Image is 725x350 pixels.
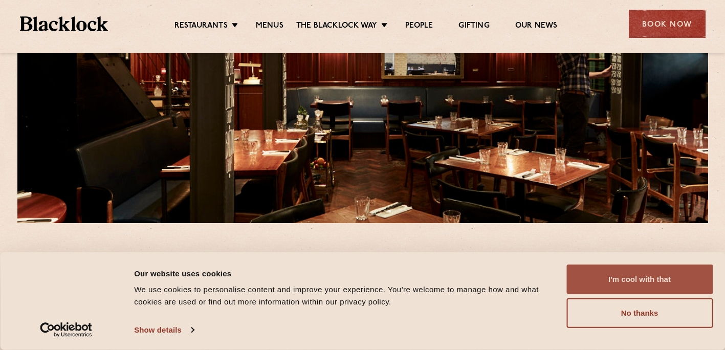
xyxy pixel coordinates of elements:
[174,21,228,32] a: Restaurants
[629,10,706,38] div: Book Now
[296,21,377,32] a: The Blacklock Way
[20,16,108,31] img: BL_Textured_Logo-footer-cropped.svg
[256,21,283,32] a: Menus
[405,21,433,32] a: People
[566,265,713,294] button: I'm cool with that
[134,322,193,338] a: Show details
[458,21,489,32] a: Gifting
[566,298,713,328] button: No thanks
[515,21,558,32] a: Our News
[21,322,111,338] a: Usercentrics Cookiebot - opens in a new window
[134,267,555,279] div: Our website uses cookies
[134,283,555,308] div: We use cookies to personalise content and improve your experience. You're welcome to manage how a...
